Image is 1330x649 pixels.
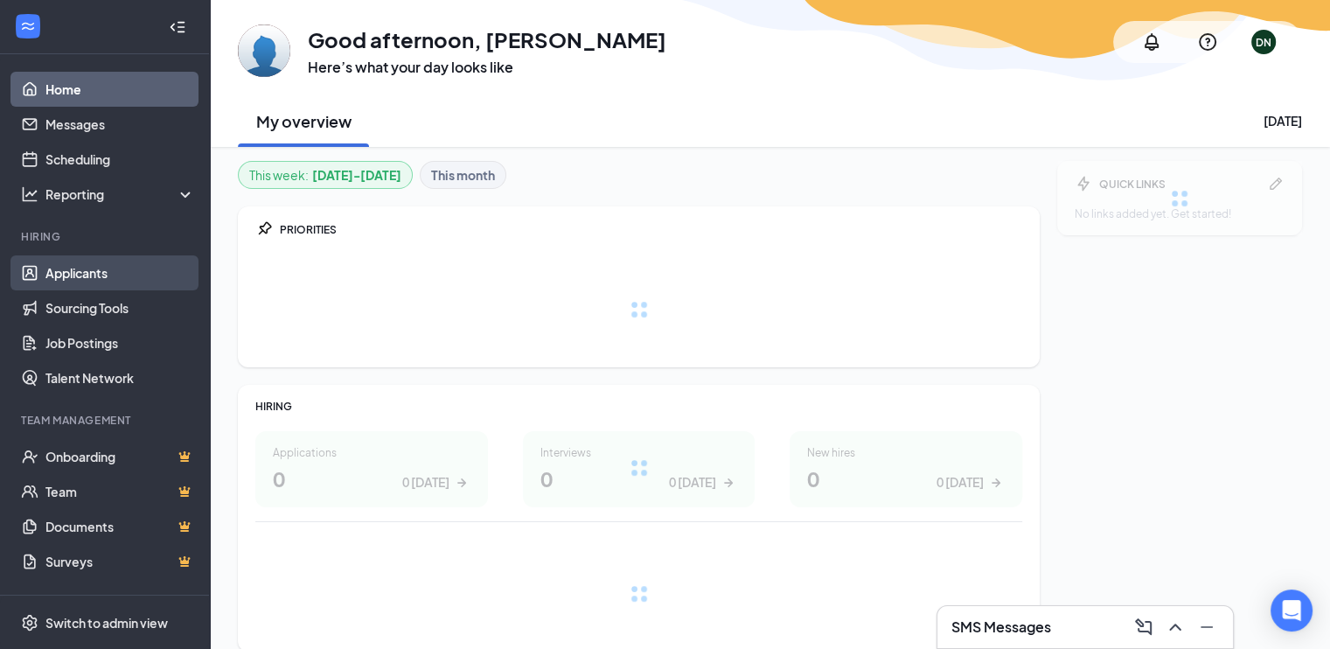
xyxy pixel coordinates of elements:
h3: Here’s what your day looks like [308,58,666,77]
div: This week : [249,165,401,185]
div: Reporting [45,185,196,203]
svg: Minimize [1196,617,1217,638]
div: Hiring [21,229,191,244]
b: This month [431,165,495,185]
svg: ComposeMessage [1133,617,1154,638]
h2: My overview [256,110,352,132]
a: Messages [45,107,195,142]
button: ChevronUp [1159,613,1187,641]
button: ComposeMessage [1128,613,1156,641]
div: HIRING [255,399,1022,414]
a: Scheduling [45,142,195,177]
div: PRIORITIES [280,222,1022,237]
svg: Settings [21,614,38,632]
button: Minimize [1191,613,1219,641]
h1: Good afternoon, [PERSON_NAME] [308,24,666,54]
div: Switch to admin view [45,614,168,632]
img: Danielle Nance [238,24,290,77]
div: Team Management [21,413,191,428]
b: [DATE] - [DATE] [312,165,401,185]
div: DN [1256,35,1271,50]
svg: QuestionInfo [1197,31,1218,52]
a: SurveysCrown [45,544,195,579]
svg: Analysis [21,185,38,203]
a: Job Postings [45,325,195,360]
svg: Notifications [1141,31,1162,52]
a: OnboardingCrown [45,439,195,474]
div: Open Intercom Messenger [1271,590,1313,632]
a: TeamCrown [45,474,195,509]
svg: Collapse [169,18,186,36]
svg: ChevronUp [1165,617,1186,638]
a: Applicants [45,255,195,290]
h3: SMS Messages [951,618,1051,637]
svg: WorkstreamLogo [19,17,37,35]
div: [DATE] [1264,112,1302,129]
a: Talent Network [45,360,195,395]
a: Home [45,72,195,107]
svg: Pin [255,220,273,238]
a: DocumentsCrown [45,509,195,544]
a: Sourcing Tools [45,290,195,325]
